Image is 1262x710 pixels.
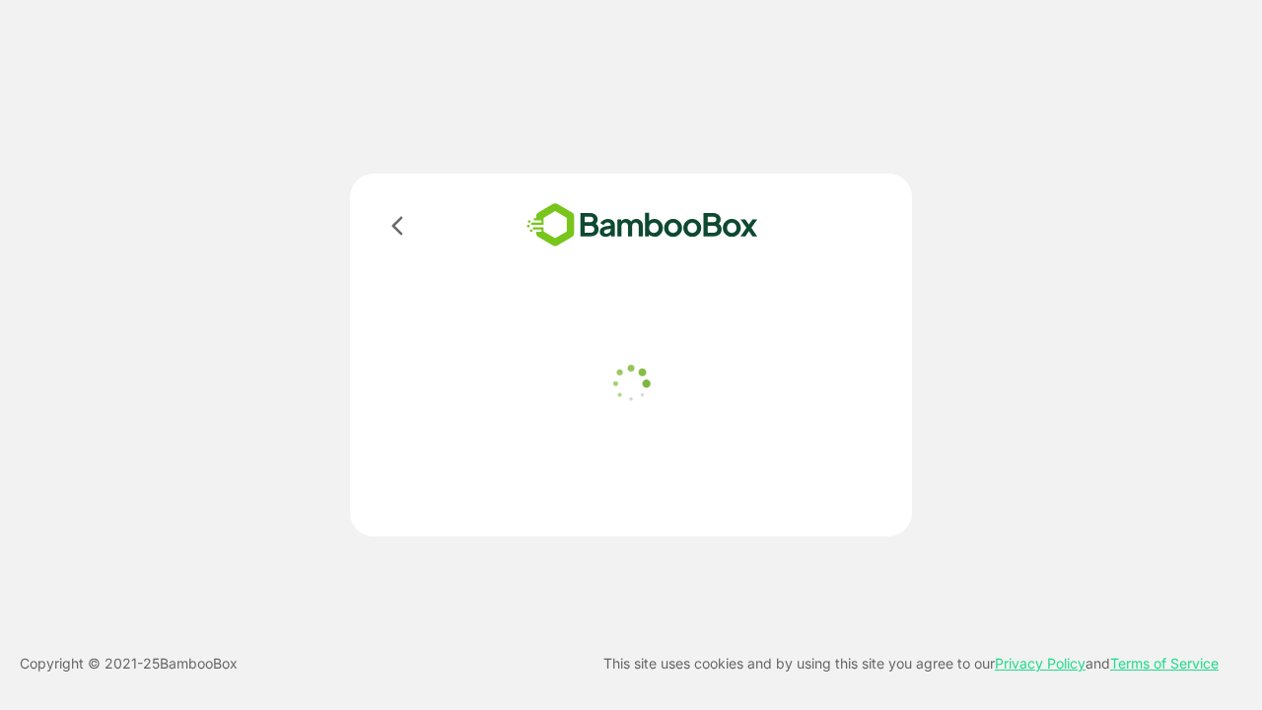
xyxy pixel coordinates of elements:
p: This site uses cookies and by using this site you agree to our and [603,652,1219,675]
a: Terms of Service [1110,655,1219,672]
a: Privacy Policy [995,655,1086,672]
img: bamboobox [498,197,787,253]
img: loader [606,359,656,408]
p: Copyright © 2021- 25 BambooBox [20,652,238,675]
